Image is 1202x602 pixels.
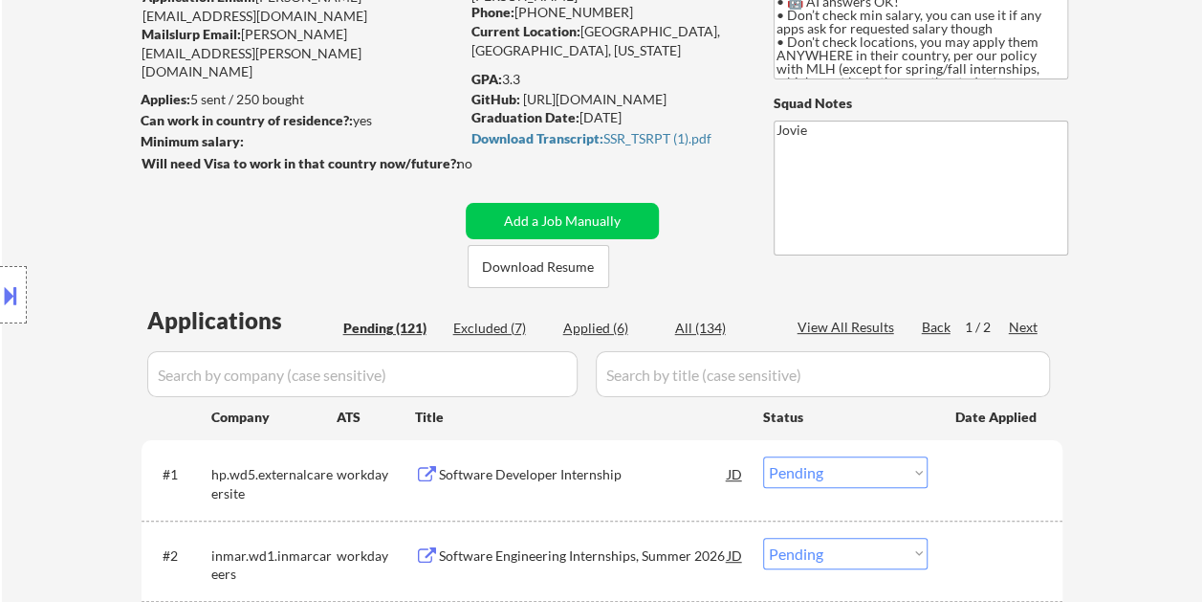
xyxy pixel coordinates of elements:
div: Software Developer Internship [439,465,728,484]
a: [URL][DOMAIN_NAME] [523,91,667,107]
div: Excluded (7) [453,319,549,338]
div: inmar.wd1.inmarcareers [211,546,337,584]
strong: Phone: [471,4,514,20]
div: #1 [163,465,196,484]
div: Software Engineering Internships, Summer 2026 [439,546,728,566]
strong: GitHub: [471,91,520,107]
div: All (134) [675,319,771,338]
a: Download Transcript:SSR_TSRPT (1).pdf [471,131,737,150]
strong: Download Transcript: [471,130,603,146]
div: Next [1009,318,1039,337]
strong: Applies: [141,91,190,107]
strong: Current Location: [471,23,580,39]
div: [PHONE_NUMBER] [471,3,742,22]
input: Search by title (case sensitive) [596,351,1050,397]
div: SSR_TSRPT (1).pdf [471,132,737,145]
div: [PERSON_NAME][EMAIL_ADDRESS][PERSON_NAME][DOMAIN_NAME] [142,25,459,81]
div: [DATE] [471,108,742,127]
div: 5 sent / 250 bought [141,90,459,109]
div: Squad Notes [774,94,1068,113]
div: Status [763,399,928,434]
strong: Mailslurp Email: [142,26,241,42]
div: Title [415,408,745,427]
strong: Can work in country of residence?: [141,112,353,128]
div: 3.3 [471,70,745,89]
div: Applied (6) [563,319,659,338]
input: Search by company (case sensitive) [147,351,578,397]
button: Download Resume [468,245,609,288]
div: 1 / 2 [965,318,1009,337]
div: hp.wd5.externalcareersite [211,465,337,502]
div: yes [141,111,453,130]
div: #2 [163,546,196,566]
div: Date Applied [955,408,1039,427]
div: [GEOGRAPHIC_DATA], [GEOGRAPHIC_DATA], [US_STATE] [471,22,742,59]
div: ATS [337,408,415,427]
div: workday [337,465,415,484]
div: Back [922,318,952,337]
div: Pending (121) [343,319,439,338]
div: View All Results [798,318,900,337]
div: no [457,154,512,173]
strong: Graduation Date: [471,109,579,125]
div: JD [726,457,745,491]
strong: GPA: [471,71,502,87]
div: JD [726,538,745,572]
button: Add a Job Manually [466,203,659,239]
div: workday [337,546,415,566]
